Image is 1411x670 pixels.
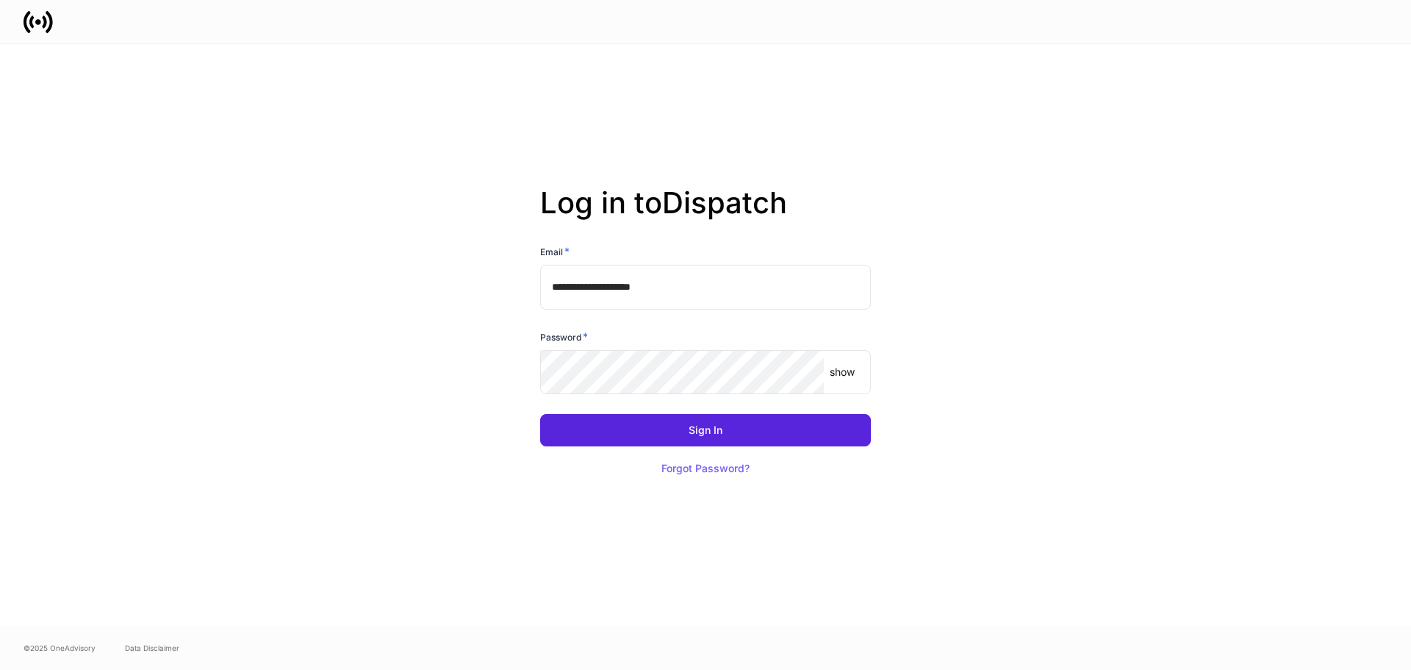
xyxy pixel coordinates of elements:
button: Forgot Password? [643,452,768,485]
h6: Password [540,329,588,344]
button: Sign In [540,414,871,446]
div: Sign In [689,425,722,435]
span: © 2025 OneAdvisory [24,642,96,654]
p: show [830,365,855,379]
h6: Email [540,244,570,259]
a: Data Disclaimer [125,642,179,654]
h2: Log in to Dispatch [540,185,871,244]
div: Forgot Password? [661,463,750,474]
